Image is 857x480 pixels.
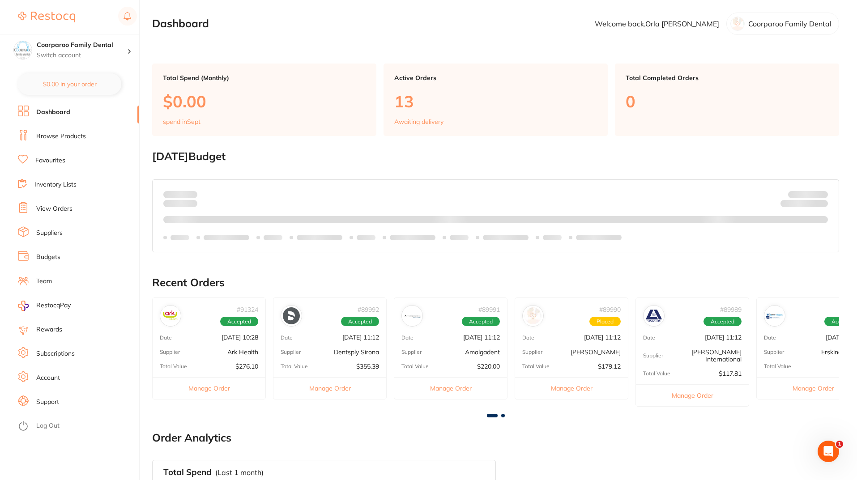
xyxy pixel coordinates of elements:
a: Restocq Logo [18,7,75,27]
p: Total Completed Orders [626,74,828,81]
p: Date [281,335,293,341]
p: Date [401,335,414,341]
p: Total Value [522,363,550,370]
p: # 89991 [478,306,500,313]
a: View Orders [36,204,72,213]
p: Ark Health [227,348,258,356]
p: Supplier [522,349,542,355]
p: Awaiting delivery [394,118,443,125]
button: Manage Order [273,377,386,399]
p: Switch account [37,51,127,60]
p: Date [643,335,655,341]
p: # 89989 [720,306,742,313]
a: Total Spend (Monthly)$0.00spend inSept [152,64,376,136]
p: Labels [450,234,469,241]
p: Labels extended [204,234,249,241]
p: Labels [357,234,375,241]
button: Manage Order [636,384,749,406]
p: Dentsply Sirona [334,348,379,356]
p: 13 [394,92,597,110]
button: Manage Order [394,377,507,399]
p: Labels extended [576,234,622,241]
a: RestocqPay [18,301,71,311]
p: $220.00 [477,363,500,370]
img: Restocq Logo [18,12,75,22]
a: Rewards [36,325,62,334]
img: Dentsply Sirona [283,307,300,324]
p: (Last 1 month) [215,468,264,476]
p: Date [522,335,534,341]
p: Total Value [281,363,308,370]
a: Suppliers [36,229,63,238]
h4: Coorparoo Family Dental [37,41,127,50]
p: $355.39 [356,363,379,370]
strong: $0.00 [182,190,197,198]
p: [DATE] 11:12 [584,334,621,341]
span: RestocqPay [36,301,71,310]
p: Labels [543,234,562,241]
a: Log Out [36,421,60,430]
button: Manage Order [153,377,265,399]
p: Supplier [643,353,663,359]
a: Budgets [36,253,60,262]
p: Supplier [281,349,301,355]
p: spend in Sept [163,118,200,125]
p: Total Value [643,370,670,377]
p: [DATE] 11:12 [463,334,500,341]
p: Active Orders [394,74,597,81]
span: Accepted [220,317,258,327]
span: Placed [589,317,621,327]
a: Active Orders13Awaiting delivery [384,64,608,136]
p: 0 [626,92,828,110]
img: Coorparoo Family Dental [14,41,32,59]
p: Amalgadent [465,348,500,356]
button: $0.00 in your order [18,73,121,95]
p: Total Spend (Monthly) [163,74,366,81]
a: Inventory Lists [34,180,77,189]
p: Welcome back, Orla [PERSON_NAME] [595,20,719,28]
p: Labels [264,234,282,241]
p: $117.81 [719,370,742,377]
p: [PERSON_NAME] [571,348,621,356]
p: Total Value [160,363,187,370]
p: Labels extended [297,234,342,241]
button: Log Out [18,419,136,433]
p: $179.12 [598,363,621,370]
a: Favourites [35,156,65,165]
a: Account [36,374,60,382]
p: Spent: [163,191,197,198]
h2: [DATE] Budget [152,150,839,163]
a: Dashboard [36,108,70,117]
p: Budget: [788,191,828,198]
p: Remaining: [780,198,828,209]
a: Browse Products [36,132,86,141]
span: Accepted [704,317,742,327]
img: Livingstone International [645,307,662,324]
strong: $NaN [810,190,828,198]
p: $276.10 [235,363,258,370]
img: Erskine Dental [766,307,783,324]
p: Supplier [160,349,180,355]
p: Supplier [764,349,784,355]
p: Date [160,335,172,341]
p: $0.00 [163,92,366,110]
h2: Dashboard [152,17,209,30]
p: [PERSON_NAME] International [663,348,742,363]
a: Support [36,398,59,407]
p: [DATE] 10:28 [222,334,258,341]
strong: $0.00 [812,201,828,209]
p: Total Value [401,363,429,370]
img: Adam Dental [524,307,541,324]
span: 1 [836,441,843,448]
img: Amalgadent [404,307,421,324]
p: Total Value [764,363,791,370]
img: RestocqPay [18,301,29,311]
a: Team [36,277,52,286]
p: Labels [171,234,189,241]
h2: Recent Orders [152,276,839,289]
p: month [163,198,197,209]
span: Accepted [341,317,379,327]
img: Ark Health [162,307,179,324]
p: # 91324 [237,306,258,313]
h2: Order Analytics [152,432,839,444]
